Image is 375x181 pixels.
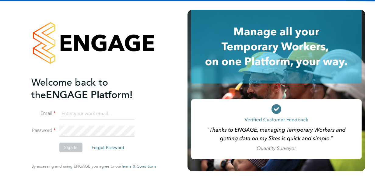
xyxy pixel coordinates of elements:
[31,164,156,169] span: By accessing and using ENGAGE you agree to our
[31,76,108,101] span: Welcome back to the
[59,108,135,119] input: Enter your work email...
[31,110,56,117] label: Email
[31,76,150,101] h2: ENGAGE Platform!
[87,143,129,152] button: Forgot Password
[121,164,156,169] a: Terms & Conditions
[31,127,56,134] label: Password
[59,143,82,152] button: Sign In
